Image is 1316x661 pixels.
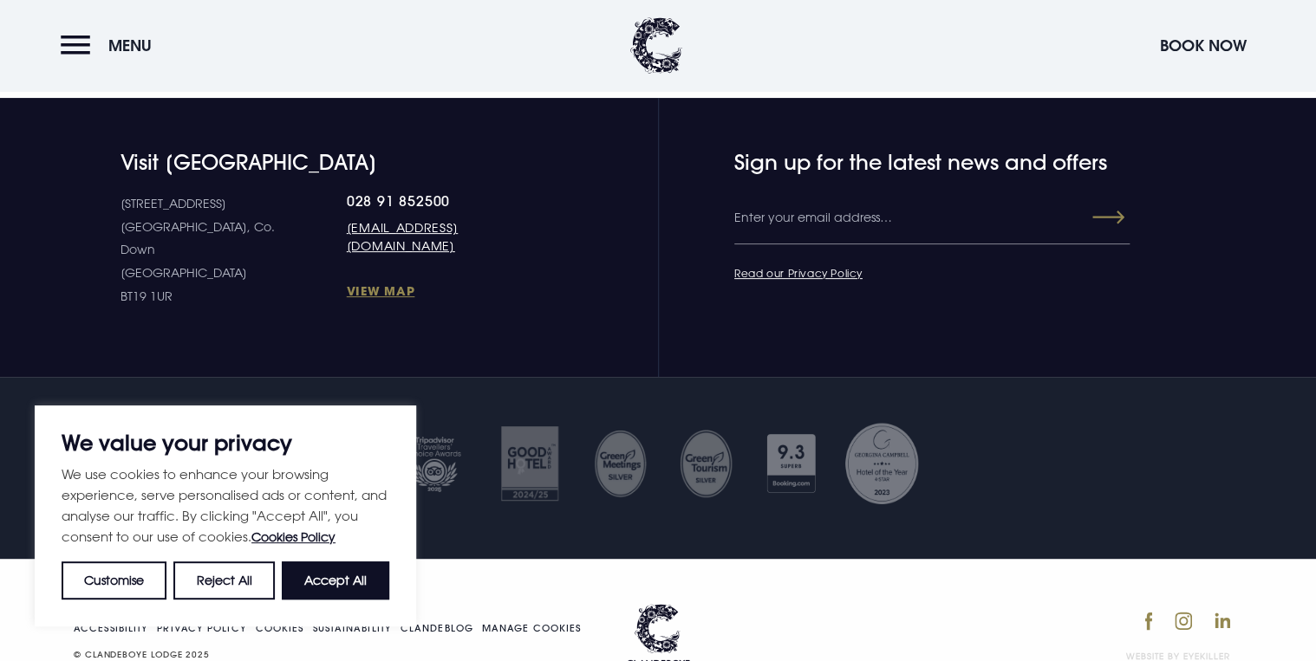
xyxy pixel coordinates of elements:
button: Customise [62,561,166,599]
button: Book Now [1151,27,1255,64]
a: 028 91 852500 [347,192,545,210]
button: Menu [61,27,160,64]
div: We value your privacy [35,405,416,626]
a: View Map [347,282,545,299]
img: Facebook [1144,612,1152,631]
button: Reject All [173,561,274,599]
p: [STREET_ADDRESS] [GEOGRAPHIC_DATA], Co. Down [GEOGRAPHIC_DATA] BT19 1UR [121,192,347,308]
a: Sustainability [312,624,391,633]
img: Good hotel 24 25 2 [491,420,569,507]
img: Untitled design 35 [593,429,648,498]
input: Enter your email address… [734,192,1130,244]
a: Privacy Policy [157,624,246,633]
img: Instagram [1175,612,1192,630]
button: Submit [1062,202,1124,233]
p: We use cookies to enhance your browsing experience, serve personalised ads or content, and analys... [62,463,389,548]
h4: Visit [GEOGRAPHIC_DATA] [121,150,545,175]
img: Clandeboye Lodge [630,17,682,74]
img: GM SILVER TRANSPARENT [679,429,733,498]
span: Menu [108,36,152,55]
img: Tripadvisor travellers choice 2025 [395,420,473,507]
a: Clandeblog [401,624,473,633]
a: Manage your cookie settings. [482,624,581,633]
a: Cookies [256,624,304,633]
button: Accept All [282,561,389,599]
a: Cookies Policy [251,529,336,544]
h4: Sign up for the latest news and offers [734,150,1059,175]
p: We value your privacy [62,432,389,453]
img: Booking com 1 [757,420,825,507]
img: LinkedIn [1215,612,1230,628]
a: [EMAIL_ADDRESS][DOMAIN_NAME] [347,218,545,255]
img: Georgina Campbell Award 2023 [843,420,921,507]
a: Read our Privacy Policy [734,266,863,280]
a: Accessibility [74,624,148,633]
